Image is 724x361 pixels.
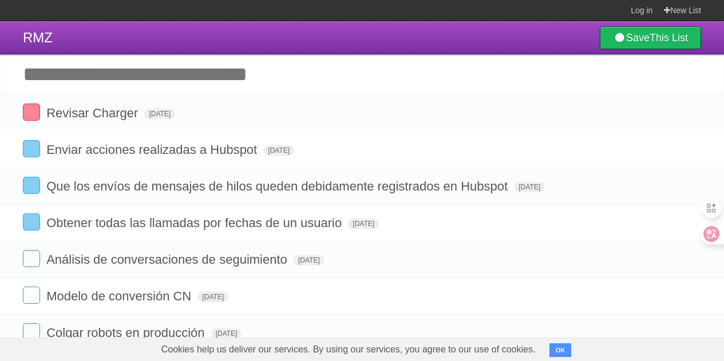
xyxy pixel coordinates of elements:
[211,328,242,339] span: [DATE]
[23,250,40,267] label: Done
[46,179,511,193] span: Que los envíos de mensajes de hilos queden debidamente registrados en Hubspot
[144,109,175,119] span: [DATE]
[549,343,572,357] button: OK
[650,32,688,43] b: This List
[294,255,325,265] span: [DATE]
[23,213,40,231] label: Done
[23,30,53,45] span: RMZ
[23,287,40,304] label: Done
[46,142,260,157] span: Enviar acciones realizadas a Hubspot
[23,104,40,121] label: Done
[600,26,701,49] a: SaveThis List
[46,326,207,340] span: Colgar robots en producción
[46,106,141,120] span: Revisar Charger
[263,145,294,156] span: [DATE]
[46,216,345,230] span: Obtener todas las llamadas por fechas de un usuario
[348,219,379,229] span: [DATE]
[23,140,40,157] label: Done
[23,323,40,340] label: Done
[150,338,547,361] span: Cookies help us deliver our services. By using our services, you agree to our use of cookies.
[514,182,545,192] span: [DATE]
[23,177,40,194] label: Done
[46,252,290,267] span: Análisis de conversaciones de seguimiento
[46,289,194,303] span: Modelo de conversión CN
[197,292,228,302] span: [DATE]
